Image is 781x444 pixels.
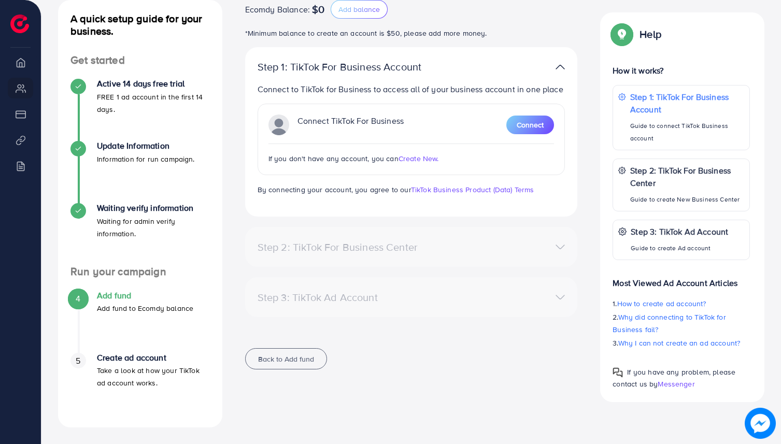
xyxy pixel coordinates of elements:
span: Ecomdy Balance: [245,3,310,16]
h4: A quick setup guide for your business. [58,12,222,37]
span: 4 [76,293,80,305]
h4: Run your campaign [58,265,222,278]
h4: Add fund [97,291,193,300]
p: Information for run campaign. [97,153,195,165]
p: Waiting for admin verify information. [97,215,210,240]
span: Why did connecting to TikTok for Business fail? [613,312,726,335]
p: Connect TikTok For Business [297,114,404,135]
span: Back to Add fund [258,354,314,364]
span: How to create ad account? [617,298,706,309]
p: Guide to create Ad account [631,242,728,254]
span: If you have any problem, please contact us by [613,367,735,389]
button: Back to Add fund [245,348,327,369]
img: logo [10,15,29,33]
span: Messenger [658,379,694,389]
p: Guide to create New Business Center [630,193,744,206]
p: Take a look at how your TikTok ad account works. [97,364,210,389]
p: Step 1: TikTok For Business Account [258,61,457,73]
p: FREE 1 ad account in the first 14 days. [97,91,210,116]
span: *Minimum balance to create an account is $50, please add more money. [245,28,487,38]
li: Update Information [58,141,222,203]
p: 1. [613,297,750,310]
h4: Create ad account [97,353,210,363]
span: $0 [312,3,324,16]
li: Active 14 days free trial [58,79,222,141]
p: By connecting your account, you agree to our [258,183,565,196]
p: Add fund to Ecomdy balance [97,302,193,314]
span: Why I can not create an ad account? [618,338,741,348]
span: If you don't have any account, you can [268,153,399,164]
button: Connect [506,116,554,134]
a: TikTok Business Product (Data) Terms [411,184,534,195]
h4: Update Information [97,141,195,151]
p: Guide to connect TikTok Business account [630,120,744,145]
img: image [745,408,776,439]
p: How it works? [613,64,750,77]
li: Add fund [58,291,222,353]
p: Connect to TikTok for Business to access all of your business account in one place [258,83,565,95]
img: Popup guide [613,25,631,44]
span: Add balance [338,4,380,15]
img: TikTok partner [268,114,289,135]
span: Connect [517,120,544,130]
p: Most Viewed Ad Account Articles [613,268,750,289]
img: TikTok partner [556,60,565,75]
p: Step 1: TikTok For Business Account [630,91,744,116]
li: Create ad account [58,353,222,415]
h4: Waiting verify information [97,203,210,213]
img: Popup guide [613,367,623,378]
h4: Get started [58,54,222,67]
p: Help [640,28,661,40]
h4: Active 14 days free trial [97,79,210,89]
li: Waiting verify information [58,203,222,265]
p: 2. [613,311,750,336]
p: Step 3: TikTok Ad Account [631,225,728,238]
p: 3. [613,337,750,349]
span: 5 [76,355,80,367]
span: Create New. [399,153,439,164]
p: Step 2: TikTok For Business Center [630,164,744,189]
